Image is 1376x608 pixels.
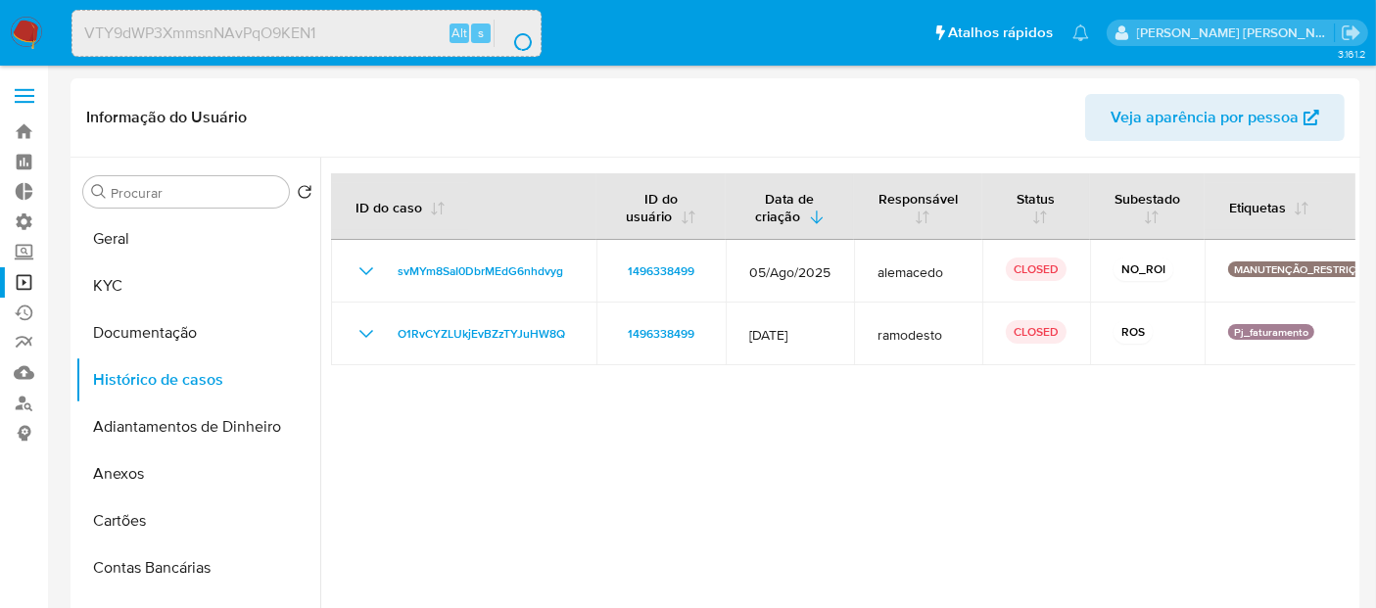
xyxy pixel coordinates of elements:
[75,309,320,356] button: Documentação
[948,23,1053,43] span: Atalhos rápidos
[91,184,107,200] button: Procurar
[297,184,312,206] button: Retornar ao pedido padrão
[478,23,484,42] span: s
[1137,23,1335,42] p: luciana.joia@mercadopago.com.br
[451,23,467,42] span: Alt
[75,262,320,309] button: KYC
[75,215,320,262] button: Geral
[75,497,320,544] button: Cartões
[1341,23,1361,43] a: Sair
[111,184,281,202] input: Procurar
[75,450,320,497] button: Anexos
[72,21,541,46] input: Pesquise usuários ou casos...
[86,108,247,127] h1: Informação do Usuário
[75,356,320,403] button: Histórico de casos
[1111,94,1299,141] span: Veja aparência por pessoa
[75,544,320,591] button: Contas Bancárias
[494,20,534,47] button: search-icon
[75,403,320,450] button: Adiantamentos de Dinheiro
[1072,24,1089,41] a: Notificações
[1085,94,1345,141] button: Veja aparência por pessoa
